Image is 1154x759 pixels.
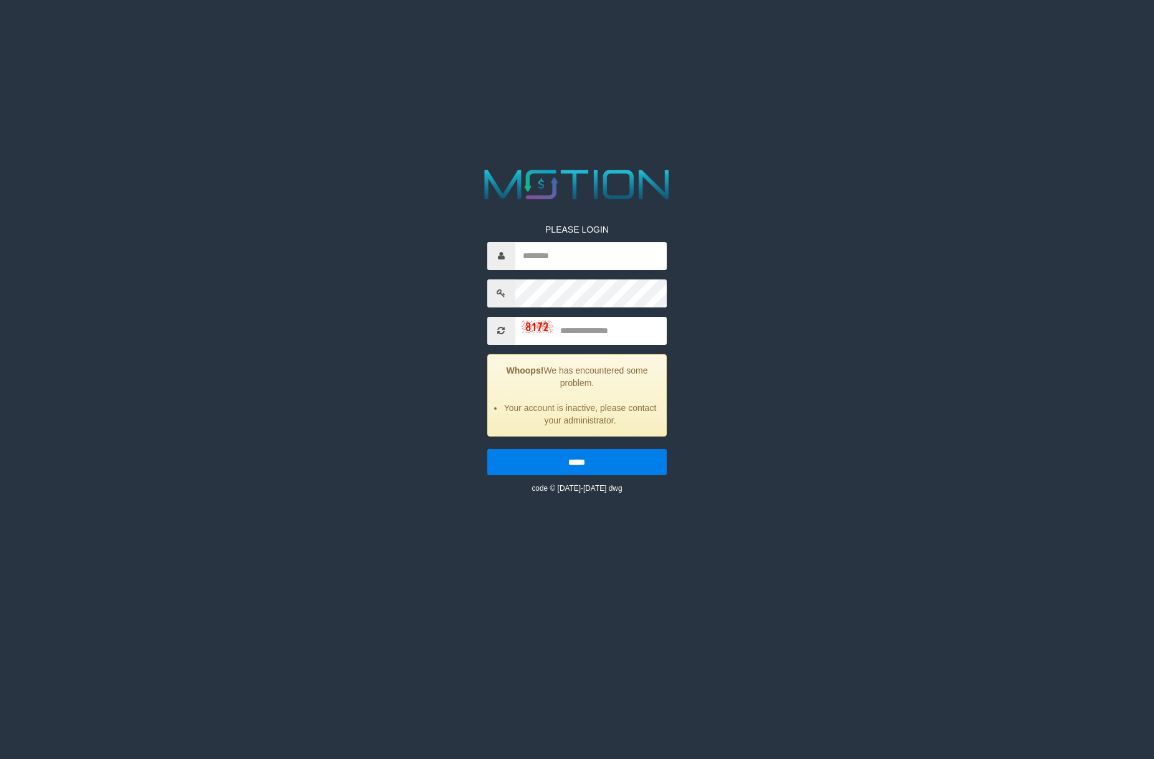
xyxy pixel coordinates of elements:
[507,365,544,375] strong: Whoops!
[532,484,622,493] small: code © [DATE]-[DATE] dwg
[476,165,678,205] img: MOTION_logo.png
[487,354,667,437] div: We has encountered some problem.
[522,321,553,333] img: captcha
[503,402,657,427] li: Your account is inactive, please contact your administrator.
[487,223,667,236] p: PLEASE LOGIN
